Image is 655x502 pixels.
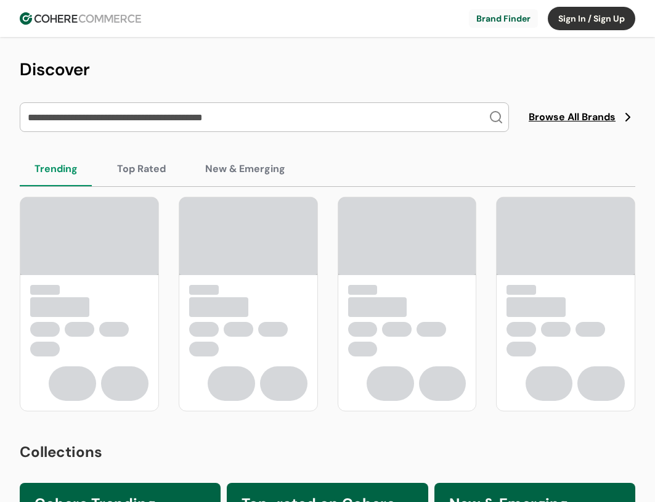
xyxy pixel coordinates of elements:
[102,152,181,186] button: Top Rated
[529,110,616,125] span: Browse All Brands
[20,441,635,463] h2: Collections
[529,110,635,125] a: Browse All Brands
[20,12,141,25] img: Cohere Logo
[20,152,92,186] button: Trending
[548,7,635,30] button: Sign In / Sign Up
[20,58,90,81] span: Discover
[190,152,300,186] button: New & Emerging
